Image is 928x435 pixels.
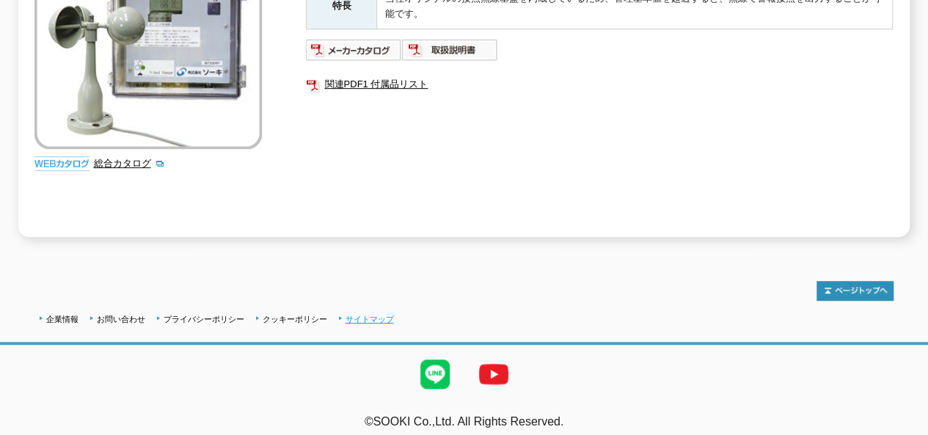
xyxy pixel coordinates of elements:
img: 取扱説明書 [402,38,498,62]
img: YouTube [464,345,523,403]
img: webカタログ [34,156,89,171]
img: LINE [406,345,464,403]
a: 関連PDF1 付属品リスト [306,75,893,94]
img: トップページへ [816,281,894,301]
a: サイトマップ [346,315,394,323]
a: クッキーポリシー [263,315,327,323]
a: プライバシーポリシー [164,315,244,323]
a: 取扱説明書 [402,48,498,59]
a: メーカーカタログ [306,48,402,59]
a: 企業情報 [46,315,78,323]
a: お問い合わせ [97,315,145,323]
img: メーカーカタログ [306,38,402,62]
a: 総合カタログ [93,158,165,169]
